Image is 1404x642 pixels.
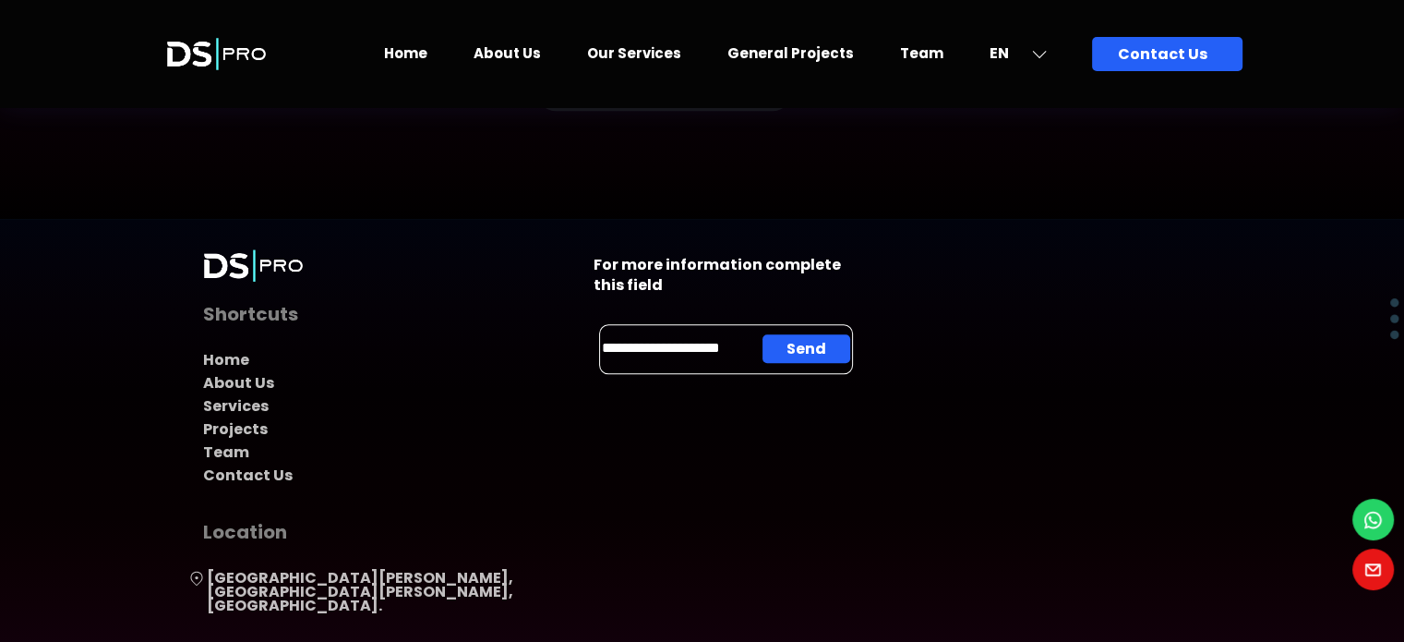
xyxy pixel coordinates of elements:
[1092,37,1242,71] a: Contact Us
[990,42,1009,64] span: EN
[384,43,427,63] a: Home
[207,571,563,612] span: [GEOGRAPHIC_DATA][PERSON_NAME], [GEOGRAPHIC_DATA][PERSON_NAME], [GEOGRAPHIC_DATA].
[203,422,268,436] a: Projects
[203,301,563,327] h4: Shortcuts
[786,342,826,356] span: Send
[203,353,249,367] a: Home
[199,232,307,299] img: Logo
[203,399,269,413] a: Services
[203,468,293,482] a: Contact Us
[587,43,681,63] a: Our Services
[203,376,274,390] a: About us
[203,445,249,459] a: Team
[474,43,541,63] a: About Us
[203,519,563,545] h4: Location
[900,43,943,63] a: Team
[762,334,850,363] button: Send
[594,255,858,297] h4: For more information complete this field
[727,43,854,63] a: General Projects
[162,20,270,88] img: Launch Logo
